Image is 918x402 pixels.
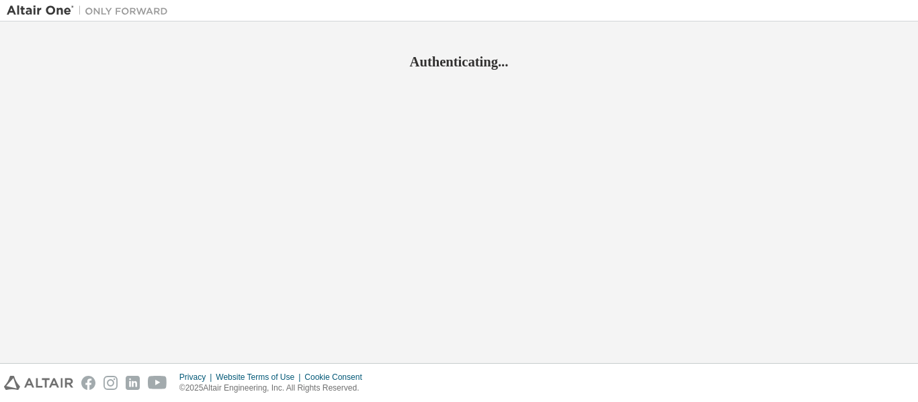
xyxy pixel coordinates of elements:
div: Cookie Consent [304,372,370,383]
p: © 2025 Altair Engineering, Inc. All Rights Reserved. [179,383,370,394]
img: altair_logo.svg [4,376,73,390]
img: instagram.svg [103,376,118,390]
img: Altair One [7,4,175,17]
div: Privacy [179,372,216,383]
img: linkedin.svg [126,376,140,390]
h2: Authenticating... [7,53,911,70]
img: youtube.svg [148,376,167,390]
div: Website Terms of Use [216,372,304,383]
img: facebook.svg [81,376,95,390]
